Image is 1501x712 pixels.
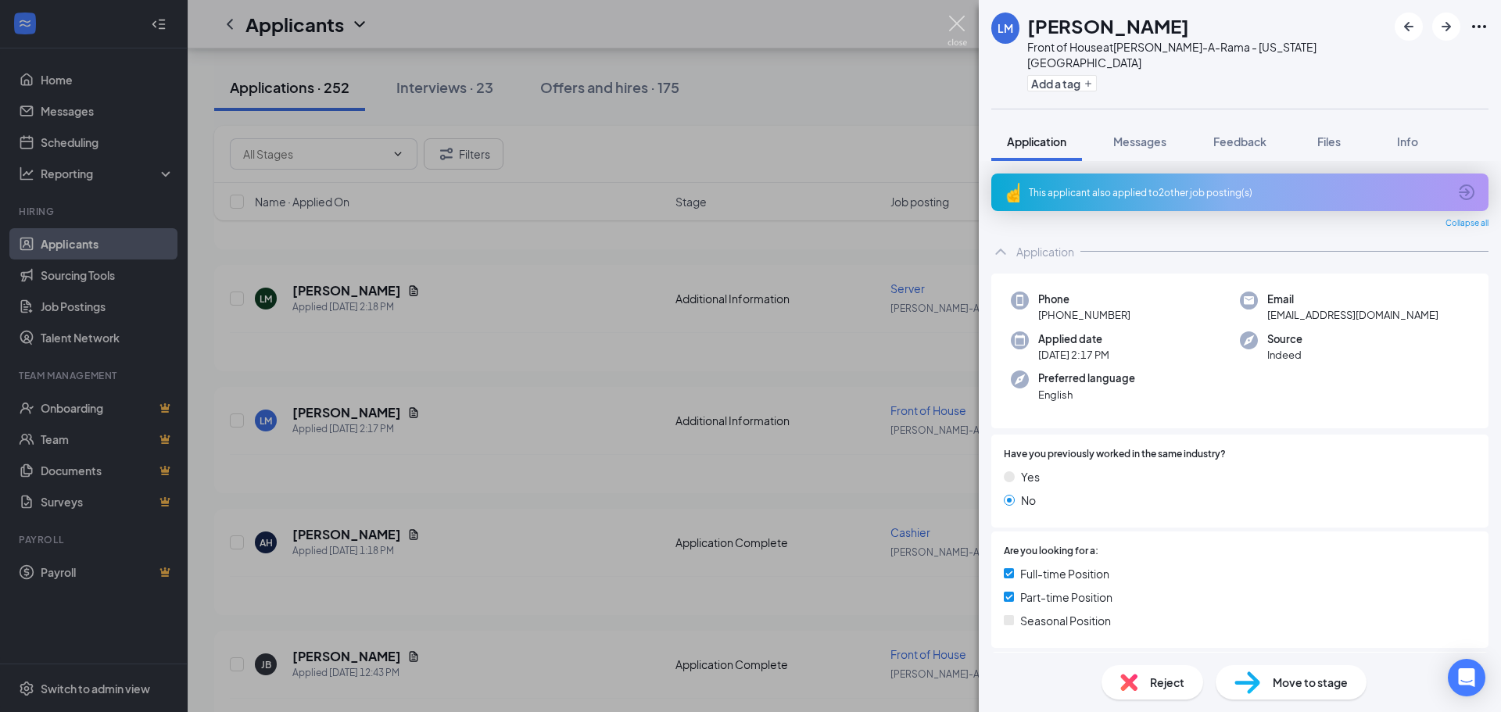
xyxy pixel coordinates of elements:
[1038,347,1109,363] span: [DATE] 2:17 PM
[1038,292,1130,307] span: Phone
[1027,13,1189,39] h1: [PERSON_NAME]
[1445,217,1488,230] span: Collapse all
[1029,186,1448,199] div: This applicant also applied to 2 other job posting(s)
[1437,17,1456,36] svg: ArrowRight
[1470,17,1488,36] svg: Ellipses
[1021,492,1036,509] span: No
[1213,134,1266,148] span: Feedback
[1004,447,1226,462] span: Have you previously worked in the same industry?
[1113,134,1166,148] span: Messages
[1267,307,1438,323] span: [EMAIL_ADDRESS][DOMAIN_NAME]
[1038,307,1130,323] span: [PHONE_NUMBER]
[1397,134,1418,148] span: Info
[1273,674,1348,691] span: Move to stage
[1432,13,1460,41] button: ArrowRight
[1027,75,1097,91] button: PlusAdd a tag
[998,20,1013,36] div: LM
[1016,244,1074,259] div: Application
[1457,183,1476,202] svg: ArrowCircle
[1021,468,1040,485] span: Yes
[1038,370,1135,386] span: Preferred language
[1038,387,1135,403] span: English
[1038,331,1109,347] span: Applied date
[1084,79,1093,88] svg: Plus
[1395,13,1423,41] button: ArrowLeftNew
[1027,39,1387,70] div: Front of House at [PERSON_NAME]-A-Rama - [US_STATE][GEOGRAPHIC_DATA]
[1267,331,1302,347] span: Source
[1020,612,1111,629] span: Seasonal Position
[1317,134,1341,148] span: Files
[1448,659,1485,696] div: Open Intercom Messenger
[1150,674,1184,691] span: Reject
[1020,589,1112,606] span: Part-time Position
[1399,17,1418,36] svg: ArrowLeftNew
[991,242,1010,261] svg: ChevronUp
[1007,134,1066,148] span: Application
[1267,347,1302,363] span: Indeed
[1004,544,1098,559] span: Are you looking for a:
[1267,292,1438,307] span: Email
[1020,565,1109,582] span: Full-time Position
